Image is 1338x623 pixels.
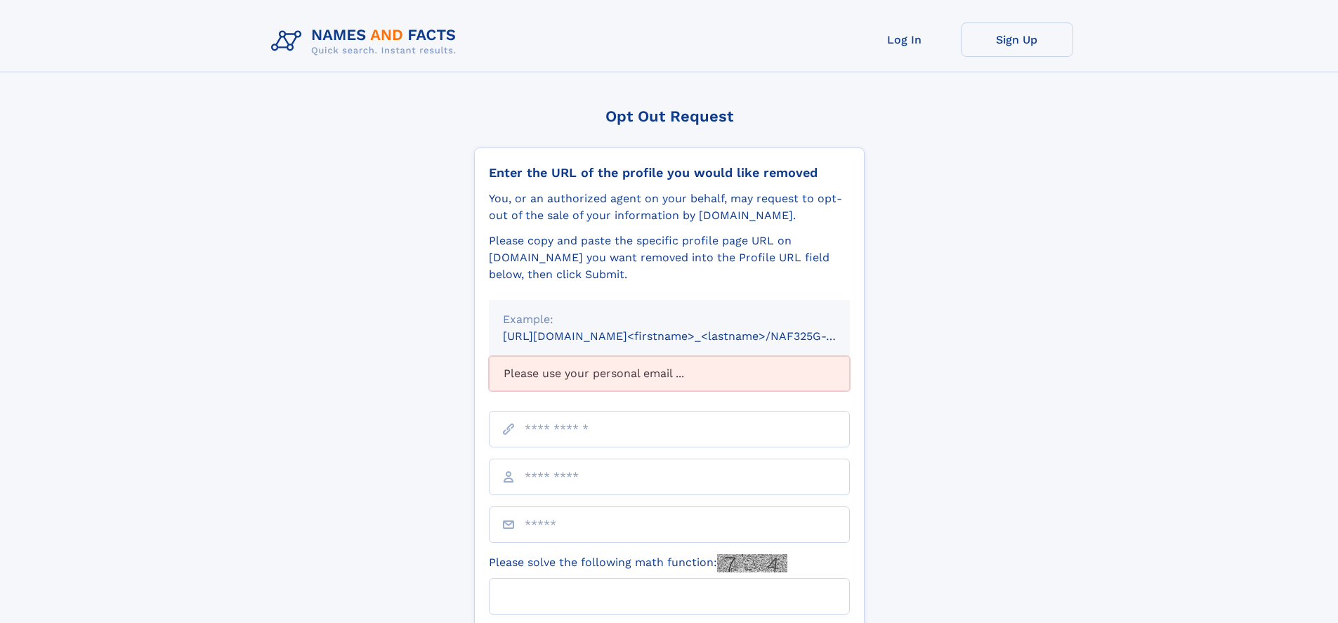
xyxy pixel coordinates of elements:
div: Enter the URL of the profile you would like removed [489,165,850,181]
a: Sign Up [961,22,1073,57]
img: Logo Names and Facts [265,22,468,60]
a: Log In [848,22,961,57]
small: [URL][DOMAIN_NAME]<firstname>_<lastname>/NAF325G-xxxxxxxx [503,329,877,343]
div: You, or an authorized agent on your behalf, may request to opt-out of the sale of your informatio... [489,190,850,224]
div: Opt Out Request [474,107,865,125]
div: Please copy and paste the specific profile page URL on [DOMAIN_NAME] you want removed into the Pr... [489,232,850,283]
div: Please use your personal email ... [489,356,850,391]
label: Please solve the following math function: [489,554,787,572]
div: Example: [503,311,836,328]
